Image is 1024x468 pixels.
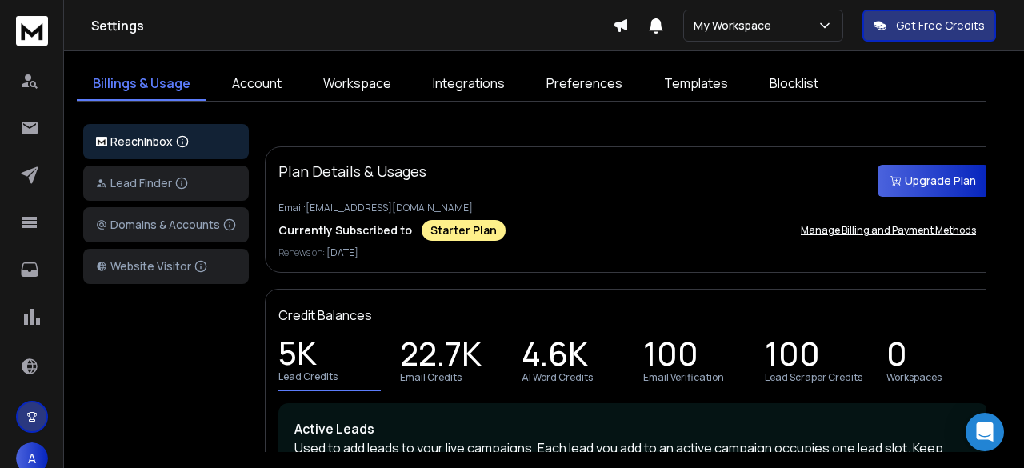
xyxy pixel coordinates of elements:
p: 100 [643,346,698,368]
p: 22.7K [400,346,482,368]
a: Blocklist [754,67,834,101]
a: Workspace [307,67,407,101]
a: Templates [648,67,744,101]
span: [DATE] [326,246,358,259]
p: Active Leads [294,419,973,438]
button: Website Visitor [83,249,249,284]
button: Upgrade Plan [878,165,989,197]
a: Preferences [530,67,638,101]
p: Email Credits [400,371,462,384]
p: Manage Billing and Payment Methods [801,224,976,237]
p: Email: [EMAIL_ADDRESS][DOMAIN_NAME] [278,202,989,214]
p: Credit Balances [278,306,372,325]
div: Open Intercom Messenger [966,413,1004,451]
img: logo [96,137,107,147]
button: Manage Billing and Payment Methods [788,214,989,246]
p: 5K [278,345,317,367]
p: 0 [886,346,907,368]
p: Lead Credits [278,370,338,383]
p: AI Word Credits [522,371,593,384]
h1: Settings [91,16,613,35]
button: Domains & Accounts [83,207,249,242]
p: My Workspace [694,18,778,34]
p: Workspaces [886,371,942,384]
p: Currently Subscribed to [278,222,412,238]
button: Get Free Credits [862,10,996,42]
p: Lead Scraper Credits [765,371,862,384]
div: Starter Plan [422,220,506,241]
a: Account [216,67,298,101]
p: 4.6K [522,346,588,368]
p: Email Verification [643,371,724,384]
p: Get Free Credits [896,18,985,34]
button: ReachInbox [83,124,249,159]
p: 100 [765,346,820,368]
button: Lead Finder [83,166,249,201]
a: Billings & Usage [77,67,206,101]
a: Integrations [417,67,521,101]
p: Renews on: [278,246,989,259]
p: Plan Details & Usages [278,160,426,182]
img: logo [16,16,48,46]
